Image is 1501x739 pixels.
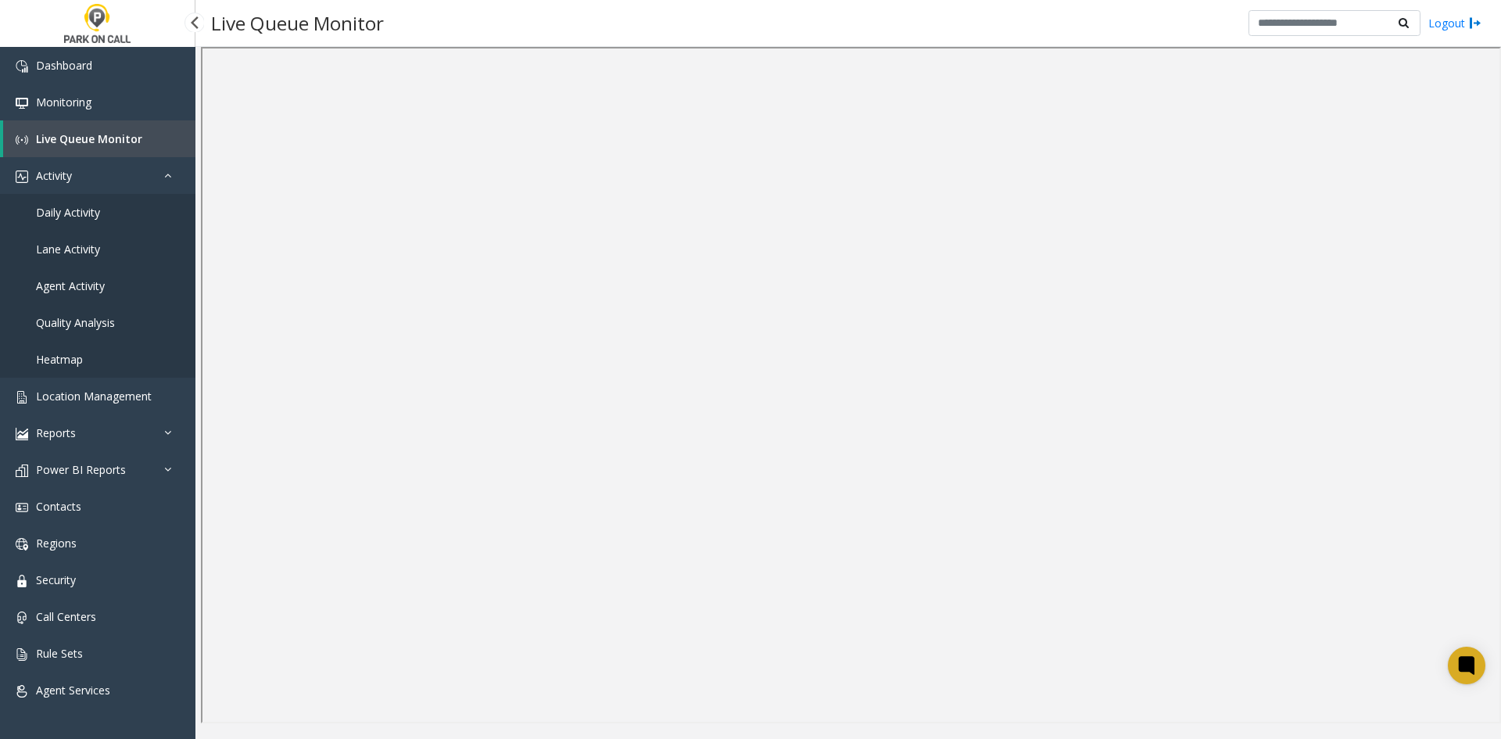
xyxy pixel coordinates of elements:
img: 'icon' [16,428,28,440]
a: Live Queue Monitor [3,120,195,157]
h3: Live Queue Monitor [203,4,392,42]
span: Location Management [36,389,152,404]
a: Logout [1428,15,1481,31]
img: 'icon' [16,648,28,661]
img: 'icon' [16,170,28,183]
span: Power BI Reports [36,462,126,477]
span: Agent Services [36,683,110,698]
img: 'icon' [16,612,28,624]
img: 'icon' [16,134,28,146]
span: Daily Activity [36,205,100,220]
span: Regions [36,536,77,551]
img: 'icon' [16,575,28,587]
img: 'icon' [16,465,28,477]
span: Quality Analysis [36,315,115,330]
img: 'icon' [16,97,28,109]
img: 'icon' [16,501,28,514]
img: 'icon' [16,538,28,551]
span: Agent Activity [36,278,105,293]
span: Security [36,572,76,587]
img: 'icon' [16,60,28,73]
span: Contacts [36,499,81,514]
span: Call Centers [36,609,96,624]
span: Lane Activity [36,242,100,256]
span: Reports [36,425,76,440]
span: Live Queue Monitor [36,131,142,146]
img: 'icon' [16,685,28,698]
span: Monitoring [36,95,91,109]
span: Dashboard [36,58,92,73]
span: Rule Sets [36,646,83,661]
img: 'icon' [16,391,28,404]
span: Activity [36,168,72,183]
span: Heatmap [36,352,83,367]
img: logout [1469,15,1481,31]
